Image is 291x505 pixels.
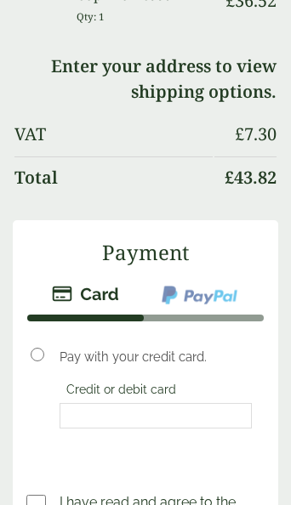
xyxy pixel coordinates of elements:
[225,166,234,189] span: £
[235,122,244,145] span: £
[225,166,277,189] bdi: 43.82
[160,284,239,306] img: ppcp-gateway.png
[60,383,183,401] label: Credit or debit card
[13,220,278,265] h3: Payment
[235,122,277,145] bdi: 7.30
[77,10,105,23] small: Qty: 1
[52,284,119,304] img: stripe.png
[65,408,248,423] iframe: Secure card payment input frame
[14,156,213,198] th: Total
[14,46,277,112] td: Enter your address to view shipping options.
[14,114,213,155] th: VAT
[60,348,253,366] p: Pay with your credit card.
